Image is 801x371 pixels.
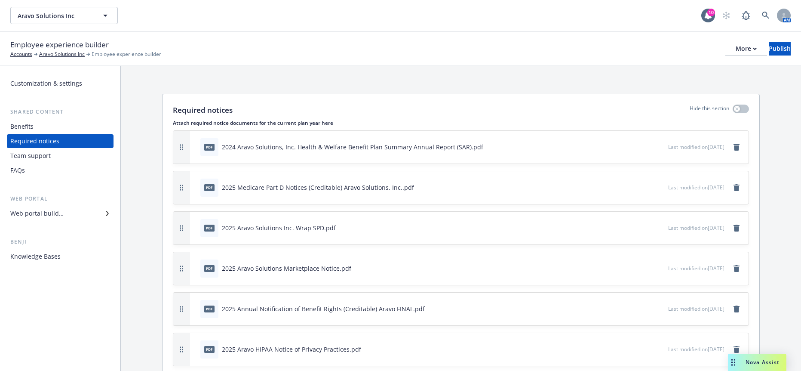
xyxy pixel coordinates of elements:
div: More [736,42,757,55]
button: preview file [657,223,665,232]
div: 2025 Aravo HIPAA Notice of Privacy Practices.pdf [222,345,361,354]
span: pdf [204,346,215,352]
button: download file [643,183,650,192]
p: Hide this section [690,105,729,116]
span: Last modified on [DATE] [668,184,724,191]
span: Nova Assist [746,359,780,366]
div: Knowledge Bases [10,250,61,263]
a: Search [757,7,774,24]
button: preview file [657,304,665,313]
a: remove [731,263,742,274]
div: Web portal [7,195,114,203]
button: download file [643,345,650,354]
a: Knowledge Bases [7,250,114,263]
p: Attach required notice documents for the current plan year here [173,119,749,127]
a: Web portal builder [7,207,114,220]
span: pdf [204,144,215,150]
button: preview file [657,183,665,192]
a: Report a Bug [737,7,755,24]
span: pdf [204,265,215,272]
span: Last modified on [DATE] [668,265,724,272]
span: Last modified on [DATE] [668,224,724,232]
span: Last modified on [DATE] [668,143,724,151]
div: 2025 Medicare Part D Notices (Creditable) Aravo Solutions, Inc..pdf [222,183,414,192]
button: More [725,42,767,56]
button: preview file [657,345,665,354]
div: 10 [707,9,715,16]
span: Aravo Solutions Inc [18,11,92,20]
a: Aravo Solutions Inc [39,50,85,58]
div: Customization & settings [10,77,82,90]
div: Shared content [7,108,114,116]
span: pdf [204,225,215,231]
div: 2025 Aravo Solutions Marketplace Notice.pdf [222,264,351,273]
a: Benefits [7,120,114,133]
button: download file [643,223,650,232]
a: remove [731,304,742,314]
div: Required notices [10,134,59,148]
p: Required notices [173,105,233,116]
span: Last modified on [DATE] [668,305,724,312]
a: remove [731,223,742,233]
div: Benefits [10,120,34,133]
button: download file [643,304,650,313]
span: Employee experience builder [92,50,161,58]
button: Publish [769,42,791,56]
div: 2024 Aravo Solutions, Inc. Health & Welfare Benefit Plan Summary Annual Report (SAR).pdf [222,142,483,151]
a: Team support [7,149,114,163]
a: Customization & settings [7,77,114,90]
div: 2025 Annual Notification of Benefit Rights (Creditable) Aravo FINAL.pdf [222,304,425,313]
div: 2025 Aravo Solutions Inc. Wrap SPD.pdf [222,223,336,232]
button: preview file [657,142,665,151]
button: download file [643,264,650,273]
div: Drag to move [728,354,739,371]
button: Nova Assist [728,354,786,371]
a: FAQs [7,164,114,177]
div: FAQs [10,164,25,177]
button: download file [643,142,650,151]
span: pdf [204,306,215,312]
a: remove [731,142,742,152]
div: Benji [7,238,114,246]
button: Aravo Solutions Inc [10,7,118,24]
span: pdf [204,184,215,191]
span: Last modified on [DATE] [668,346,724,353]
a: Start snowing [718,7,735,24]
a: remove [731,344,742,355]
a: Accounts [10,50,32,58]
button: preview file [657,264,665,273]
a: remove [731,182,742,193]
span: Employee experience builder [10,39,109,50]
a: Required notices [7,134,114,148]
div: Team support [10,149,51,163]
div: Web portal builder [10,207,64,220]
